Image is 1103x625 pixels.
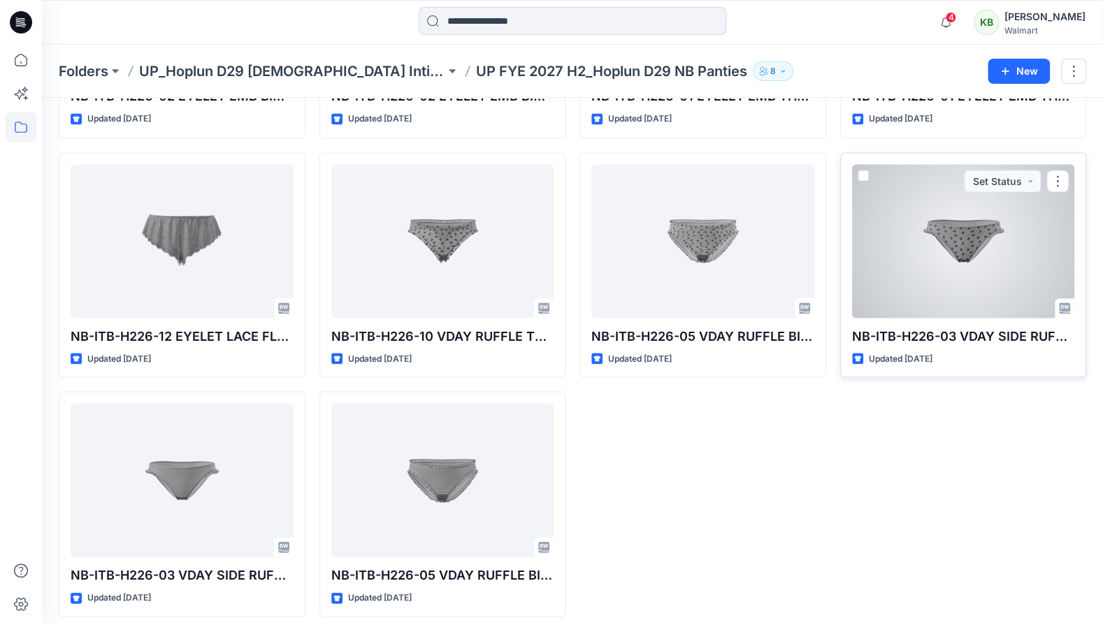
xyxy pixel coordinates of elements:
[869,351,932,366] p: Updated [DATE]
[591,326,814,346] p: NB-ITB-H226-05 VDAY RUFFLE BIKINI 2PK - EMBROIDERED
[591,164,814,318] a: NB-ITB-H226-05 VDAY RUFFLE BIKINI 2PK - EMBROIDERED
[608,112,672,126] p: Updated [DATE]
[476,61,747,81] p: UP FYE 2027 H2_Hoplun D29 NB Panties
[348,112,412,126] p: Updated [DATE]
[348,590,412,605] p: Updated [DATE]
[974,10,999,35] div: KB
[331,326,554,346] p: NB-ITB-H226-10 VDAY RUFFLE THONG 2PK - EMBROIDERED
[1004,8,1086,25] div: [PERSON_NAME]
[331,164,554,318] a: NB-ITB-H226-10 VDAY RUFFLE THONG 2PK - EMBROIDERED
[71,164,294,318] a: NB-ITB-H226-12 EYELET LACE FLUTTER SHORT
[608,351,672,366] p: Updated [DATE]
[988,59,1050,84] button: New
[71,326,294,346] p: NB-ITB-H226-12 EYELET LACE FLUTTER SHORT
[348,351,412,366] p: Updated [DATE]
[87,351,151,366] p: Updated [DATE]
[59,61,108,81] a: Folders
[852,326,1075,346] p: NB-ITB-H226-03 VDAY SIDE RUFFLE BIKINI 2PK - EMBROIDERED
[869,112,932,126] p: Updated [DATE]
[753,61,793,81] button: 8
[139,61,445,81] a: UP_Hoplun D29 [DEMOGRAPHIC_DATA] Intimates
[87,590,151,605] p: Updated [DATE]
[71,565,294,584] p: NB-ITB-H226-03 VDAY SIDE RUFFLE BIKINI 2PK - MESH
[945,12,956,23] span: 4
[331,565,554,584] p: NB-ITB-H226-05 VDAY RUFFLE BIKINI 2PK - MESH
[852,164,1075,318] a: NB-ITB-H226-03 VDAY SIDE RUFFLE BIKINI 2PK - EMBROIDERED
[1004,25,1086,36] div: Walmart
[331,403,554,557] a: NB-ITB-H226-05 VDAY RUFFLE BIKINI 2PK - MESH
[71,403,294,557] a: NB-ITB-H226-03 VDAY SIDE RUFFLE BIKINI 2PK - MESH
[87,112,151,126] p: Updated [DATE]
[770,64,776,79] p: 8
